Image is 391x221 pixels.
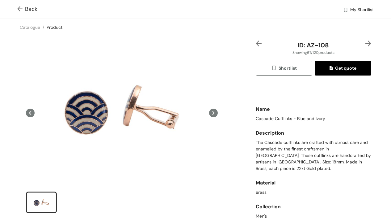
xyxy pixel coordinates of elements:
img: Go back [17,6,25,13]
img: left [256,41,262,46]
button: wishlistShortlist [256,61,312,76]
span: Showing 67 / 120 products [292,50,334,55]
li: slide item 1 [26,192,57,213]
div: Material [256,177,371,189]
div: Collection [256,201,371,213]
img: quote [330,66,335,71]
span: Back [17,5,37,13]
div: Name [256,103,371,115]
span: My Shortlist [350,6,374,14]
img: right [365,41,371,46]
a: Product [47,24,62,30]
button: quoteGet quote [315,61,371,76]
span: ID: AZ-108 [298,41,329,49]
div: Brass [256,189,371,196]
div: Men's [256,213,371,219]
span: Shortlist [271,65,297,72]
div: Cascade Cufflinks - Blue and Ivory [256,115,371,122]
span: Get quote [330,65,356,71]
span: The Cascade cufflinks are crafted with utmost care and enamelled by the finest craftsmen in [GEOG... [256,139,371,172]
a: Catalogue [20,24,40,30]
span: / [43,24,44,30]
img: wishlist [343,7,348,14]
img: wishlist [271,65,279,72]
div: Description [256,127,371,139]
